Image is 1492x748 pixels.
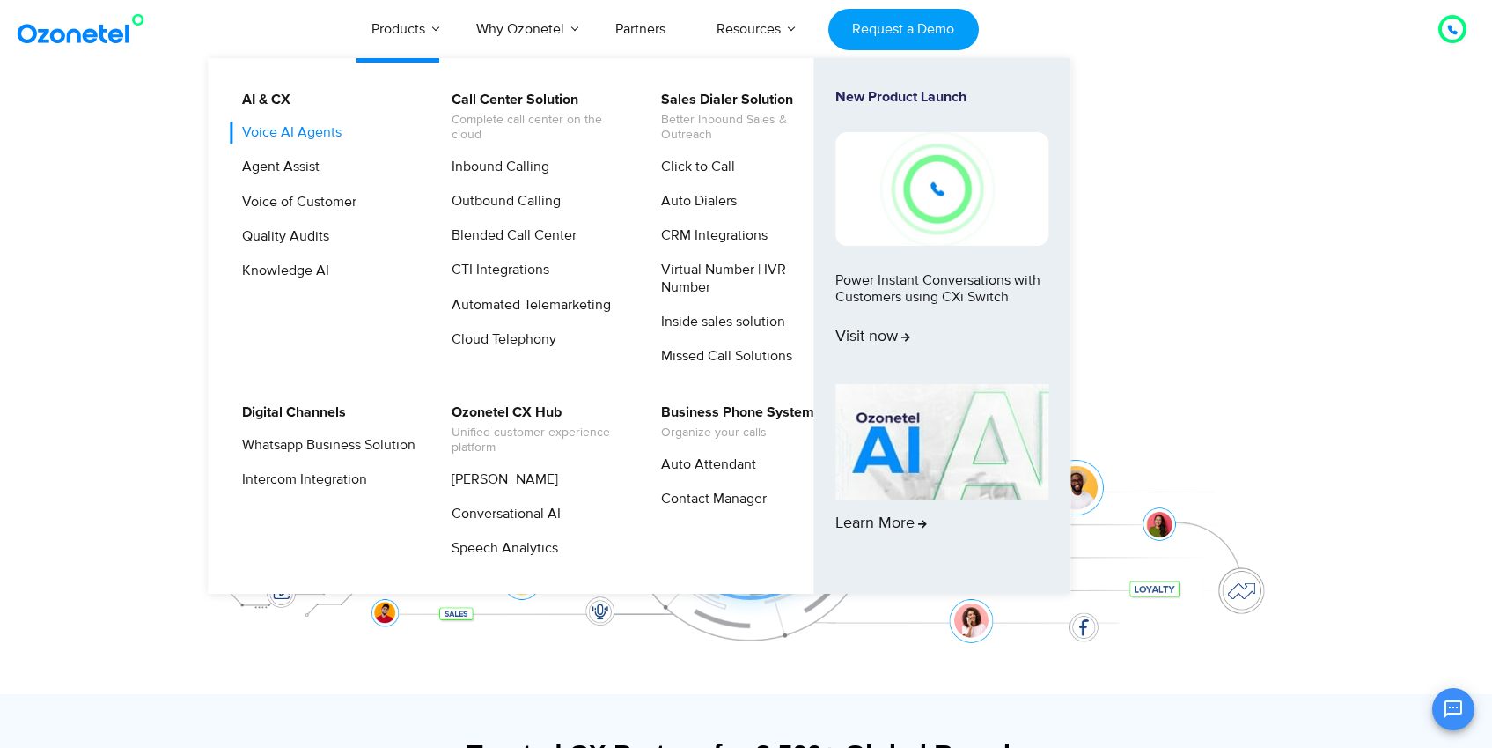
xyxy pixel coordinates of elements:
a: Speech Analytics [440,537,561,559]
a: Voice of Customer [231,191,359,213]
div: Turn every conversation into a growth engine for your enterprise. [196,243,1297,263]
a: CRM Integrations [650,225,770,247]
a: Virtual Number | IVR Number [650,259,837,298]
a: Sales Dialer SolutionBetter Inbound Sales & Outreach [650,89,837,145]
a: Click to Call [650,156,738,178]
img: New-Project-17.png [835,132,1048,245]
span: Learn More [835,515,927,534]
a: Learn More [835,384,1048,564]
a: CTI Integrations [440,259,552,281]
a: Whatsapp Business Solution [231,434,418,456]
a: Call Center SolutionComplete call center on the cloud [440,89,628,145]
a: Auto Dialers [650,190,739,212]
a: Business Phone SystemOrganize your calls [650,402,817,443]
a: Knowledge AI [231,260,332,282]
a: Contact Manager [650,488,769,510]
a: New Product LaunchPower Instant Conversations with Customers using CXi SwitchVisit now [835,89,1048,377]
span: Complete call center on the cloud [452,113,625,143]
span: Organize your calls [661,426,814,441]
a: Auto Attendant [650,454,759,476]
span: Visit now [835,328,910,347]
a: Voice AI Agents [231,122,344,144]
a: Conversational AI [440,503,563,525]
span: Unified customer experience platform [452,426,625,455]
a: Blended Call Center [440,225,579,247]
img: AI [835,384,1048,500]
a: Inbound Calling [440,156,552,178]
a: Missed Call Solutions [650,345,795,367]
a: Agent Assist [231,156,322,178]
a: Request a Demo [828,9,979,50]
a: Cloud Telephony [440,329,559,351]
div: Orchestrate Intelligent [196,112,1297,168]
button: Open chat [1432,688,1474,730]
a: [PERSON_NAME] [440,469,561,491]
a: Outbound Calling [440,190,563,212]
a: Ozonetel CX HubUnified customer experience platform [440,402,628,458]
a: Digital Channels [231,402,349,424]
a: Intercom Integration [231,469,370,491]
a: Inside sales solution [650,311,788,333]
span: Better Inbound Sales & Outreach [661,113,834,143]
div: Customer Experiences [196,158,1297,242]
a: Quality Audits [231,226,332,248]
a: AI & CX [231,89,293,111]
a: Automated Telemarketing [440,294,614,316]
